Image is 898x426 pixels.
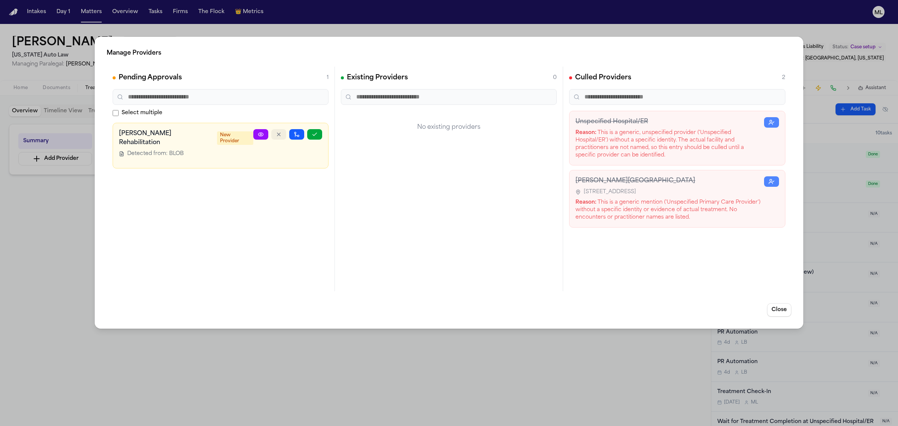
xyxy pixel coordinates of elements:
span: New Provider [217,131,253,145]
input: Select multiple [113,110,119,116]
div: No existing providers [341,111,557,144]
span: 1 [327,74,329,82]
h3: [PERSON_NAME][GEOGRAPHIC_DATA] [575,176,764,185]
h2: Culled Providers [575,73,631,83]
h2: Manage Providers [107,49,791,58]
button: Approve [307,129,322,140]
strong: Reason: [575,200,596,205]
button: Close [767,303,791,317]
span: [STREET_ADDRESS] [584,188,636,196]
span: 2 [782,74,785,82]
div: This is a generic mention ('Unspecified Primary Care Provider') without a specific identity or ev... [575,199,764,221]
div: This is a generic, unspecified provider ('Unspecified Hospital/ER') without a specific identity. ... [575,129,764,159]
span: 0 [553,74,557,82]
h2: Pending Approvals [119,73,182,83]
h2: Existing Providers [347,73,408,83]
span: Select multiple [122,109,162,117]
button: Restore Provider [764,176,779,187]
h3: [PERSON_NAME] Rehabilitation [119,129,213,147]
h3: Unspecified Hospital/ER [575,117,764,126]
button: Merge [289,129,304,140]
strong: Reason: [575,130,596,136]
button: Restore Provider [764,117,779,128]
button: Reject [271,129,286,140]
span: Detected from: BLOB [127,150,184,158]
a: View Provider [253,129,268,140]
